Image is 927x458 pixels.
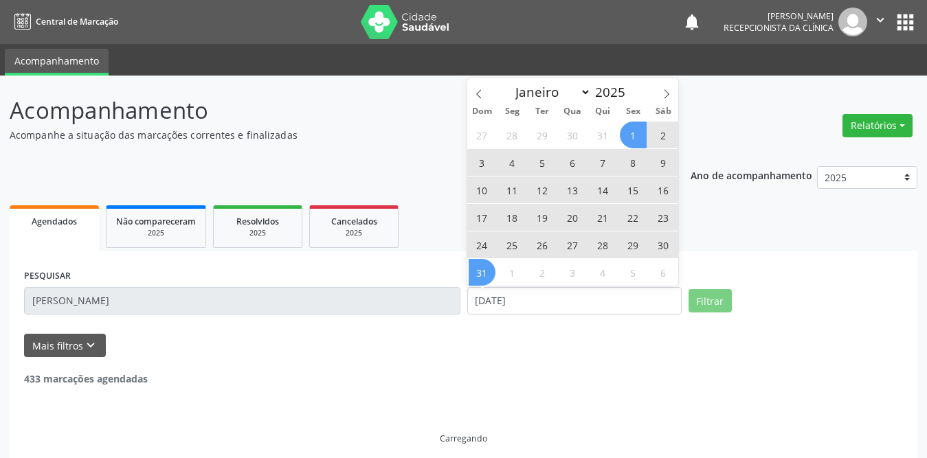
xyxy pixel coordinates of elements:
span: Dom [467,107,498,116]
span: Central de Marcação [36,16,118,27]
span: Julho 31, 2025 [590,122,616,148]
p: Acompanhe a situação das marcações correntes e finalizadas [10,128,645,142]
span: Sex [618,107,648,116]
span: Agosto 31, 2025 [469,259,495,286]
a: Central de Marcação [10,10,118,33]
img: img [838,8,867,36]
i:  [873,12,888,27]
span: Agosto 28, 2025 [590,231,616,258]
span: Julho 28, 2025 [499,122,526,148]
p: Acompanhamento [10,93,645,128]
span: Cancelados [331,216,377,227]
span: Setembro 3, 2025 [559,259,586,286]
span: Resolvidos [236,216,279,227]
span: Agosto 12, 2025 [529,176,556,203]
input: Nome, CNS [24,287,460,314]
button: Filtrar [689,289,732,312]
button: Mais filtroskeyboard_arrow_down [24,334,106,358]
span: Agosto 8, 2025 [620,149,647,176]
button: notifications [682,12,702,32]
span: Agosto 18, 2025 [499,204,526,231]
span: Agosto 1, 2025 [620,122,647,148]
span: Agosto 21, 2025 [590,204,616,231]
span: Agosto 9, 2025 [650,149,677,176]
span: Ter [527,107,557,116]
span: Agosto 15, 2025 [620,176,647,203]
div: 2025 [320,228,388,238]
span: Agosto 23, 2025 [650,204,677,231]
span: Setembro 2, 2025 [529,259,556,286]
span: Setembro 4, 2025 [590,259,616,286]
button: Relatórios [842,114,913,137]
span: Agosto 27, 2025 [559,231,586,258]
p: Ano de acompanhamento [691,166,812,183]
label: PESQUISAR [24,266,71,287]
span: Agosto 24, 2025 [469,231,495,258]
span: Julho 30, 2025 [559,122,586,148]
button:  [867,8,893,36]
span: Agosto 6, 2025 [559,149,586,176]
span: Agosto 3, 2025 [469,149,495,176]
span: Julho 29, 2025 [529,122,556,148]
span: Agosto 11, 2025 [499,176,526,203]
input: Selecione um intervalo [467,287,682,314]
span: Agosto 7, 2025 [590,149,616,176]
span: Agosto 17, 2025 [469,204,495,231]
input: Year [591,83,636,101]
span: Agosto 2, 2025 [650,122,677,148]
span: Julho 27, 2025 [469,122,495,148]
div: [PERSON_NAME] [724,10,834,22]
span: Setembro 6, 2025 [650,259,677,286]
span: Agosto 16, 2025 [650,176,677,203]
span: Não compareceram [116,216,196,227]
div: 2025 [116,228,196,238]
span: Agosto 30, 2025 [650,231,677,258]
span: Agosto 5, 2025 [529,149,556,176]
span: Qua [557,107,588,116]
div: Carregando [440,433,487,444]
span: Agosto 29, 2025 [620,231,647,258]
span: Agosto 10, 2025 [469,176,495,203]
span: Agosto 25, 2025 [499,231,526,258]
span: Agosto 4, 2025 [499,149,526,176]
span: Agosto 19, 2025 [529,204,556,231]
span: Agendados [32,216,77,227]
span: Agosto 13, 2025 [559,176,586,203]
span: Agosto 22, 2025 [620,204,647,231]
span: Recepcionista da clínica [724,22,834,34]
div: 2025 [223,228,292,238]
span: Agosto 26, 2025 [529,231,556,258]
span: Agosto 14, 2025 [590,176,616,203]
select: Month [509,82,592,102]
i: keyboard_arrow_down [83,338,98,353]
span: Agosto 20, 2025 [559,204,586,231]
button: apps [893,10,917,34]
span: Setembro 1, 2025 [499,259,526,286]
a: Acompanhamento [5,49,109,76]
span: Qui [588,107,618,116]
span: Setembro 5, 2025 [620,259,647,286]
span: Sáb [648,107,678,116]
span: Seg [497,107,527,116]
strong: 433 marcações agendadas [24,372,148,385]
